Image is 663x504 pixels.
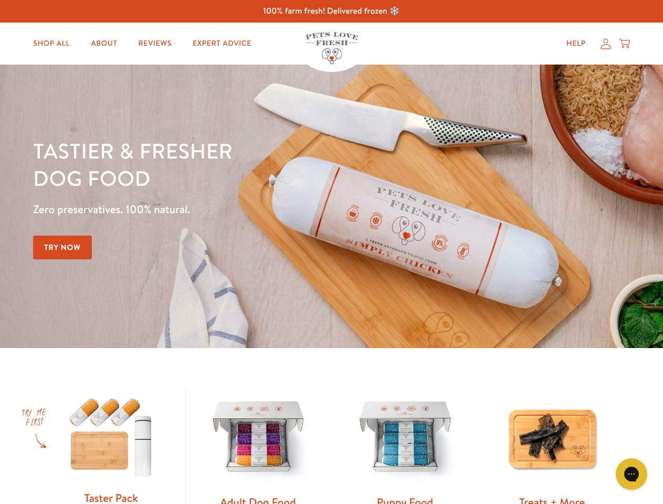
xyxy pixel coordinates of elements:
[611,455,653,493] iframe: Gorgias live chat messenger
[25,33,78,54] a: Shop All
[558,33,594,54] a: Help
[33,200,431,219] p: Zero preservatives. 100% natural.
[306,32,358,64] img: Pets Love Fresh
[184,33,260,54] a: Expert Advice
[82,33,125,54] a: About
[33,137,431,192] h1: Tastier & fresher dog food
[33,236,92,259] a: Try Now
[130,33,180,54] a: Reviews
